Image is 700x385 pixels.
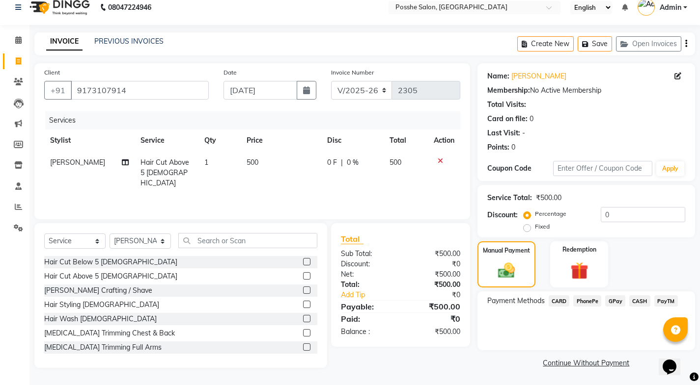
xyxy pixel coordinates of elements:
[530,114,533,124] div: 0
[578,36,612,51] button: Save
[44,81,72,100] button: +91
[487,128,520,138] div: Last Visit:
[334,313,400,325] div: Paid:
[347,157,359,168] span: 0 %
[44,314,157,324] div: Hair Wash [DEMOGRAPHIC_DATA]
[390,158,401,167] span: 500
[198,129,241,152] th: Qty
[135,129,198,152] th: Service
[341,234,364,244] span: Total
[479,358,693,368] a: Continue Without Payment
[428,129,460,152] th: Action
[553,161,652,176] input: Enter Offer / Coupon Code
[487,193,532,203] div: Service Total:
[46,33,83,51] a: INVOICE
[483,246,530,255] label: Manual Payment
[384,129,427,152] th: Total
[44,300,159,310] div: Hair Styling [DEMOGRAPHIC_DATA]
[44,68,60,77] label: Client
[400,301,467,312] div: ₹500.00
[400,249,467,259] div: ₹500.00
[660,2,681,13] span: Admin
[400,280,467,290] div: ₹500.00
[536,193,561,203] div: ₹500.00
[659,346,690,375] iframe: chat widget
[321,129,384,152] th: Disc
[334,280,400,290] div: Total:
[44,257,177,267] div: Hair Cut Below 5 [DEMOGRAPHIC_DATA]
[178,233,317,248] input: Search or Scan
[204,158,208,167] span: 1
[562,245,596,254] label: Redemption
[247,158,258,167] span: 500
[224,68,237,77] label: Date
[654,295,678,307] span: PayTM
[334,327,400,337] div: Balance :
[241,129,321,152] th: Price
[327,157,337,168] span: 0 F
[94,37,164,46] a: PREVIOUS INVOICES
[522,128,525,138] div: -
[487,142,509,153] div: Points:
[511,142,515,153] div: 0
[565,260,594,282] img: _gift.svg
[334,290,412,300] a: Add Tip
[656,161,684,176] button: Apply
[487,163,553,174] div: Coupon Code
[44,328,175,338] div: [MEDICAL_DATA] Trimming Chest & Back
[45,111,468,129] div: Services
[334,269,400,280] div: Net:
[535,209,566,218] label: Percentage
[44,129,135,152] th: Stylist
[400,269,467,280] div: ₹500.00
[400,313,467,325] div: ₹0
[616,36,681,51] button: Open Invoices
[140,158,189,187] span: Hair Cut Above 5 [DEMOGRAPHIC_DATA]
[535,222,550,231] label: Fixed
[573,295,601,307] span: PhonePe
[71,81,209,100] input: Search by Name/Mobile/Email/Code
[487,296,545,306] span: Payment Methods
[487,71,509,81] div: Name:
[334,249,400,259] div: Sub Total:
[487,85,685,96] div: No Active Membership
[400,259,467,269] div: ₹0
[44,271,177,282] div: Hair Cut Above 5 [DEMOGRAPHIC_DATA]
[331,68,374,77] label: Invoice Number
[517,36,574,51] button: Create New
[549,295,570,307] span: CARD
[50,158,105,167] span: [PERSON_NAME]
[334,301,400,312] div: Payable:
[44,285,152,296] div: [PERSON_NAME] Crafting / Shave
[629,295,650,307] span: CASH
[487,210,518,220] div: Discount:
[487,114,528,124] div: Card on file:
[44,342,162,353] div: [MEDICAL_DATA] Trimming Full Arms
[605,295,625,307] span: GPay
[487,100,526,110] div: Total Visits:
[412,290,468,300] div: ₹0
[487,85,530,96] div: Membership:
[400,327,467,337] div: ₹500.00
[341,157,343,168] span: |
[511,71,566,81] a: [PERSON_NAME]
[334,259,400,269] div: Discount:
[493,261,520,281] img: _cash.svg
